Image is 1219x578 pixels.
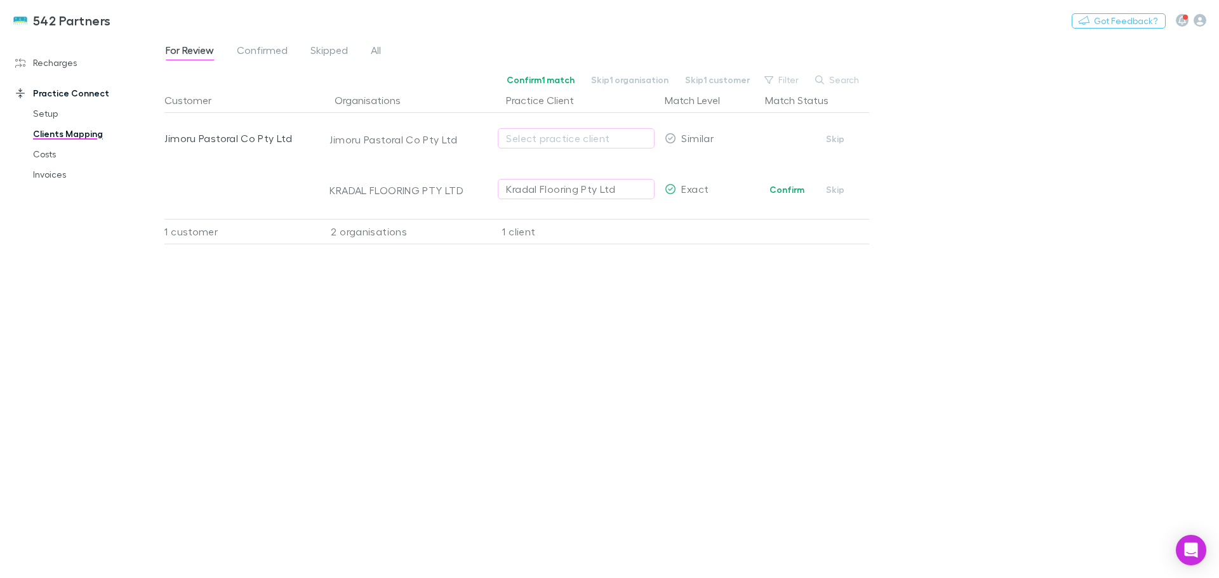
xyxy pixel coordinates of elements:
button: Match Status [765,88,844,113]
div: Select practice client [506,131,646,146]
span: Confirmed [237,44,288,60]
span: Exact [681,183,709,195]
div: 2 organisations [317,219,488,244]
h3: 542 Partners [33,13,111,28]
button: Got Feedback? [1072,13,1166,29]
span: All [371,44,381,60]
button: Skip [815,131,856,147]
button: Confirm [761,182,813,197]
div: Jimoru Pastoral Co Pty Ltd [164,113,312,164]
a: 542 Partners [5,5,119,36]
a: Recharges [3,53,171,73]
div: Jimoru Pastoral Co Pty Ltd [330,133,483,146]
button: Select practice client [498,128,655,148]
div: Open Intercom Messenger [1176,535,1206,565]
a: Practice Connect [3,83,171,103]
img: 542 Partners's Logo [13,13,28,28]
div: KRADAL FLOORING PTY LTD [330,184,483,197]
button: Search [809,72,867,88]
button: Kradal Flooring Pty Ltd [498,179,655,199]
button: Skip1 organisation [583,72,677,88]
button: Filter [758,72,806,88]
span: For Review [166,44,214,60]
div: 1 client [488,219,660,244]
a: Clients Mapping [20,124,171,144]
button: Match Level [665,88,735,113]
a: Setup [20,103,171,124]
div: Kradal Flooring Pty Ltd [506,181,615,197]
span: Skipped [310,44,348,60]
button: Skip1 customer [677,72,758,88]
button: Practice Client [506,88,589,113]
button: Skip [815,182,856,197]
button: Organisations [335,88,416,113]
a: Costs [20,144,171,164]
a: Invoices [20,164,171,185]
button: Confirm1 match [498,72,583,88]
div: 1 customer [164,219,317,244]
button: Customer [164,88,227,113]
span: Similar [681,132,714,144]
